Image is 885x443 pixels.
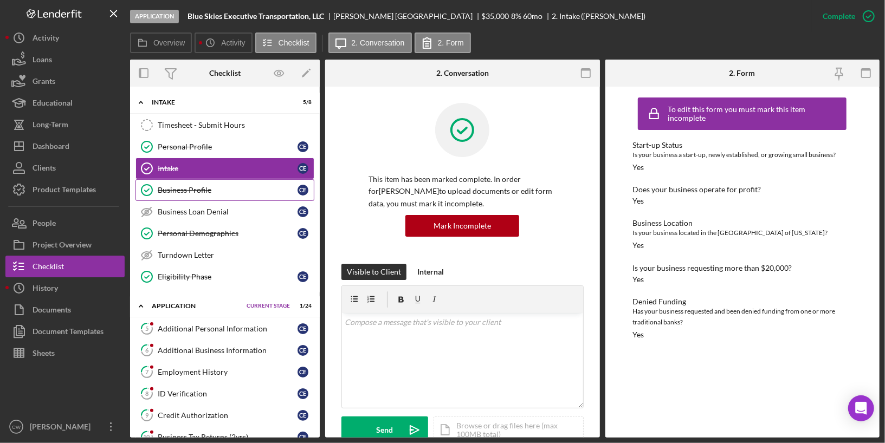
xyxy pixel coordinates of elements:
div: Yes [632,275,644,284]
a: 8ID VerificationCE [135,383,314,405]
text: CW [12,424,21,430]
button: Dashboard [5,135,125,157]
div: Business Location [632,219,852,227]
button: Activity [195,32,252,53]
div: Has your business requested and been denied funding from one or more traditional banks? [632,306,852,328]
div: Application [130,10,179,23]
button: History [5,277,125,299]
button: Loans [5,49,125,70]
div: Project Overview [33,234,92,258]
div: Business Profile [158,186,298,194]
button: Complete [812,5,880,27]
a: IntakeCE [135,158,314,179]
div: Checklist [209,69,241,77]
button: Internal [412,264,449,280]
button: Product Templates [5,179,125,200]
button: Overview [130,32,192,53]
a: 7Employment HistoryCE [135,361,314,383]
div: Complete [823,5,855,27]
tspan: 6 [145,347,149,354]
a: Eligibility PhaseCE [135,266,314,288]
div: Sheets [33,342,55,367]
div: People [33,212,56,237]
div: Denied Funding [632,297,852,306]
div: Does your business operate for profit? [632,185,852,194]
p: This item has been marked complete. In order for [PERSON_NAME] to upload documents or edit form d... [369,173,557,210]
div: Grants [33,70,55,95]
div: Is your business requesting more than $20,000? [632,264,852,272]
div: Additional Personal Information [158,324,298,333]
button: Checklist [5,256,125,277]
div: Employment History [158,368,298,376]
div: Personal Profile [158,142,298,151]
button: 2. Conversation [328,32,412,53]
button: Visible to Client [341,264,406,280]
a: Documents [5,299,125,321]
button: Sheets [5,342,125,364]
div: Yes [632,197,644,205]
div: History [33,277,58,302]
a: Turndown Letter [135,244,314,266]
div: 2. Conversation [436,69,489,77]
div: Start-up Status [632,141,852,149]
label: Overview [153,38,185,47]
label: Activity [221,38,245,47]
div: Educational [33,92,73,116]
button: Long-Term [5,114,125,135]
div: Eligibility Phase [158,272,298,281]
div: Yes [632,330,644,339]
label: Checklist [279,38,309,47]
label: 2. Conversation [352,38,405,47]
div: Additional Business Information [158,346,298,355]
a: Business ProfileCE [135,179,314,201]
label: 2. Form [438,38,464,47]
div: 1 / 24 [292,303,312,309]
div: Documents [33,299,71,323]
a: 6Additional Business InformationCE [135,340,314,361]
span: Current Stage [247,303,290,309]
div: Mark Incomplete [434,215,491,237]
div: Open Intercom Messenger [848,395,874,421]
div: C E [298,185,308,196]
a: Personal DemographicsCE [135,223,314,244]
button: Clients [5,157,125,179]
div: Dashboard [33,135,69,160]
div: Is your business a start-up, newly established, or growing small business? [632,149,852,160]
div: C E [298,410,308,421]
div: [PERSON_NAME] [GEOGRAPHIC_DATA] [333,12,482,21]
div: Document Templates [33,321,104,345]
tspan: 8 [145,390,148,397]
div: Yes [632,163,644,172]
a: Activity [5,27,125,49]
div: Loans [33,49,52,73]
button: Educational [5,92,125,114]
div: C E [298,388,308,399]
a: Timesheet - Submit Hours [135,114,314,136]
button: Project Overview [5,234,125,256]
div: Is your business located in the [GEOGRAPHIC_DATA] of [US_STATE]? [632,227,852,238]
div: C E [298,228,308,239]
div: [PERSON_NAME] [27,416,98,440]
button: Grants [5,70,125,92]
span: $35,000 [482,11,509,21]
div: 2. Form [729,69,755,77]
div: Turndown Letter [158,251,314,259]
div: Timesheet - Submit Hours [158,121,314,129]
div: C E [298,163,308,174]
a: Personal ProfileCE [135,136,314,158]
a: 9Credit AuthorizationCE [135,405,314,426]
a: People [5,212,125,234]
div: Activity [33,27,59,51]
div: C E [298,367,308,377]
button: Document Templates [5,321,125,342]
div: Clients [33,157,56,181]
